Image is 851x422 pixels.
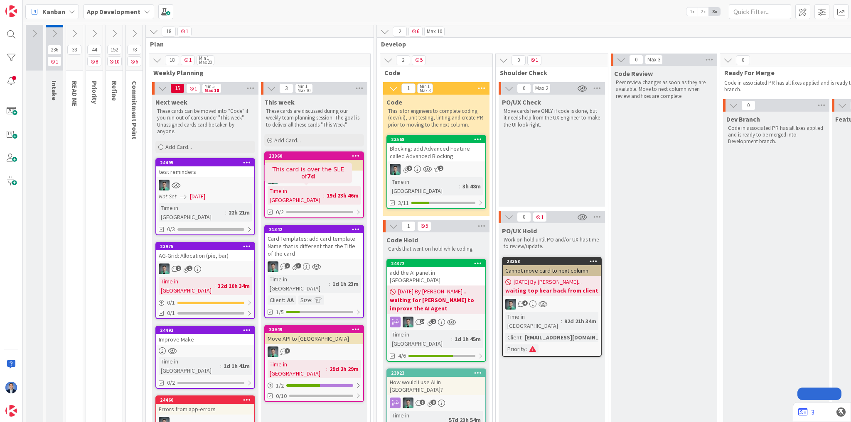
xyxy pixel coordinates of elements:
[431,319,436,324] span: 2
[387,143,485,161] div: Blocking: add Advanced Feature called Advanced Blocking
[160,160,254,166] div: 24495
[298,88,310,93] div: Max 10
[387,267,485,285] div: add the AI panel in [GEOGRAPHIC_DATA]
[420,88,430,93] div: Max 3
[159,203,225,222] div: Time in [GEOGRAPHIC_DATA]
[225,208,226,217] span: :
[156,166,254,177] div: test reminders
[265,381,363,391] div: 1/2
[216,281,252,290] div: 32d 10h 34m
[460,182,483,191] div: 3h 48m
[276,308,284,317] span: 1/5
[503,258,601,265] div: 23358
[533,212,547,222] span: 1
[522,300,528,306] span: 4
[514,278,582,286] span: [DATE] By [PERSON_NAME]...
[562,317,598,326] div: 92d 21h 34m
[284,295,285,305] span: :
[155,326,255,389] a: 24493Improve MakeTime in [GEOGRAPHIC_DATA]:1d 1h 41m0/2
[127,45,141,55] span: 78
[401,83,416,93] span: 1
[264,225,364,318] a: 21342Card Templates: add card template Name that is different than the Title of the cardVPTime in...
[264,98,295,106] span: This week
[186,83,200,93] span: 1
[387,398,485,408] div: VP
[285,295,296,305] div: AA
[265,333,363,344] div: Move API to [GEOGRAPHIC_DATA]
[156,250,254,261] div: AG-Grid: Allocation (pie, bar)
[221,361,252,371] div: 1d 1h 41m
[398,351,406,360] span: 4/6
[266,108,362,128] p: These cards are discussed during our weekly team planning session. The goal is to deliver all the...
[507,259,601,264] div: 23358
[107,56,122,66] span: 10
[268,360,326,378] div: Time in [GEOGRAPHIC_DATA]
[386,135,486,209] a: 23568Blocking: add Advanced Feature called Advanced BlockingVPTime in [GEOGRAPHIC_DATA]:3h 48m3/11
[386,259,486,362] a: 24372add the AI panel in [GEOGRAPHIC_DATA][DATE] By [PERSON_NAME]...waiting for [PERSON_NAME] to ...
[741,100,755,110] span: 0
[156,327,254,345] div: 24493Improve Make
[162,27,176,37] span: 18
[512,55,526,65] span: 0
[407,166,412,171] span: 9
[199,56,209,60] div: Min 1
[420,84,430,88] div: Min 1
[438,166,443,171] span: 2
[311,295,312,305] span: :
[155,158,255,235] a: 24495test remindersVPNot Set[DATE]Time in [GEOGRAPHIC_DATA]:22h 21m0/3
[187,266,192,271] span: 1
[285,348,290,354] span: 1
[156,180,254,190] div: VP
[420,400,425,405] span: 6
[159,193,177,200] i: Not Set
[709,7,720,16] span: 3x
[268,166,349,180] h5: This card is over the SLE of
[296,263,301,268] span: 3
[165,143,192,151] span: Add Card...
[269,153,363,159] div: 23960
[387,136,485,143] div: 23568
[47,45,61,55] span: 236
[698,7,709,16] span: 2x
[47,56,61,66] span: 1
[388,108,485,128] p: This is for engineers to complete coding (dev/ui), unit testing, linting and create PR prior to m...
[629,55,643,65] span: 0
[155,242,255,319] a: 23975AG-Grid: Allocation (pie, bar)VPTime in [GEOGRAPHIC_DATA]:32d 10h 34m0/10/1
[505,299,516,310] img: VP
[265,152,363,171] div: 23960Add AWS alerts on spikes
[276,381,284,390] span: 1 / 2
[204,88,219,93] div: Max 10
[265,160,363,171] div: Add AWS alerts on spikes
[160,397,254,403] div: 24460
[156,298,254,308] div: 0/1
[686,7,698,16] span: 1x
[276,392,287,400] span: 0/10
[91,81,99,104] span: Priority
[728,125,824,145] p: Code in associated PR has all fixes applied and is ready to be merged into Development branch.
[87,45,101,55] span: 44
[412,55,426,65] span: 5
[160,244,254,249] div: 23975
[190,192,205,201] span: [DATE]
[504,237,600,250] p: Work on hold until PO and/or UX has time to review/update.
[726,115,760,123] span: Dev Branch
[268,186,323,205] div: Time in [GEOGRAPHIC_DATA]
[390,330,451,348] div: Time in [GEOGRAPHIC_DATA]
[527,55,541,65] span: 1
[265,326,363,333] div: 23949
[265,233,363,259] div: Card Templates: add card template Name that is different than the Title of the card
[535,86,548,90] div: Max 2
[268,275,329,293] div: Time in [GEOGRAPHIC_DATA]
[67,45,81,55] span: 33
[265,152,363,160] div: 23960
[387,377,485,395] div: How would I use AI in [GEOGRAPHIC_DATA]?
[298,295,311,305] div: Size
[204,84,214,88] div: Min 5
[500,68,598,77] span: Shoulder Check
[279,83,293,93] span: 3
[504,108,600,128] p: Move cards here ONLY if code is done, but it needs help from the UX Engineer to make the UI look ...
[417,221,431,231] span: 5
[408,27,423,37] span: 6
[614,69,653,78] span: Code Review
[503,299,601,310] div: VP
